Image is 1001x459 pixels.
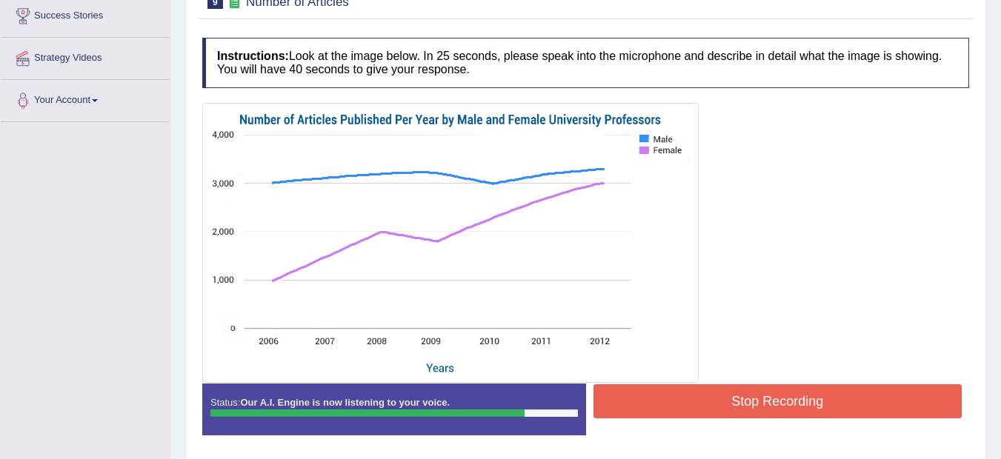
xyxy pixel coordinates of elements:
[1,38,170,75] a: Strategy Videos
[202,383,586,435] div: Status:
[202,38,969,87] h4: Look at the image below. In 25 seconds, please speak into the microphone and describe in detail w...
[593,384,962,418] button: Stop Recording
[217,50,289,62] b: Instructions:
[1,80,170,117] a: Your Account
[240,397,450,408] strong: Our A.I. Engine is now listening to your voice.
